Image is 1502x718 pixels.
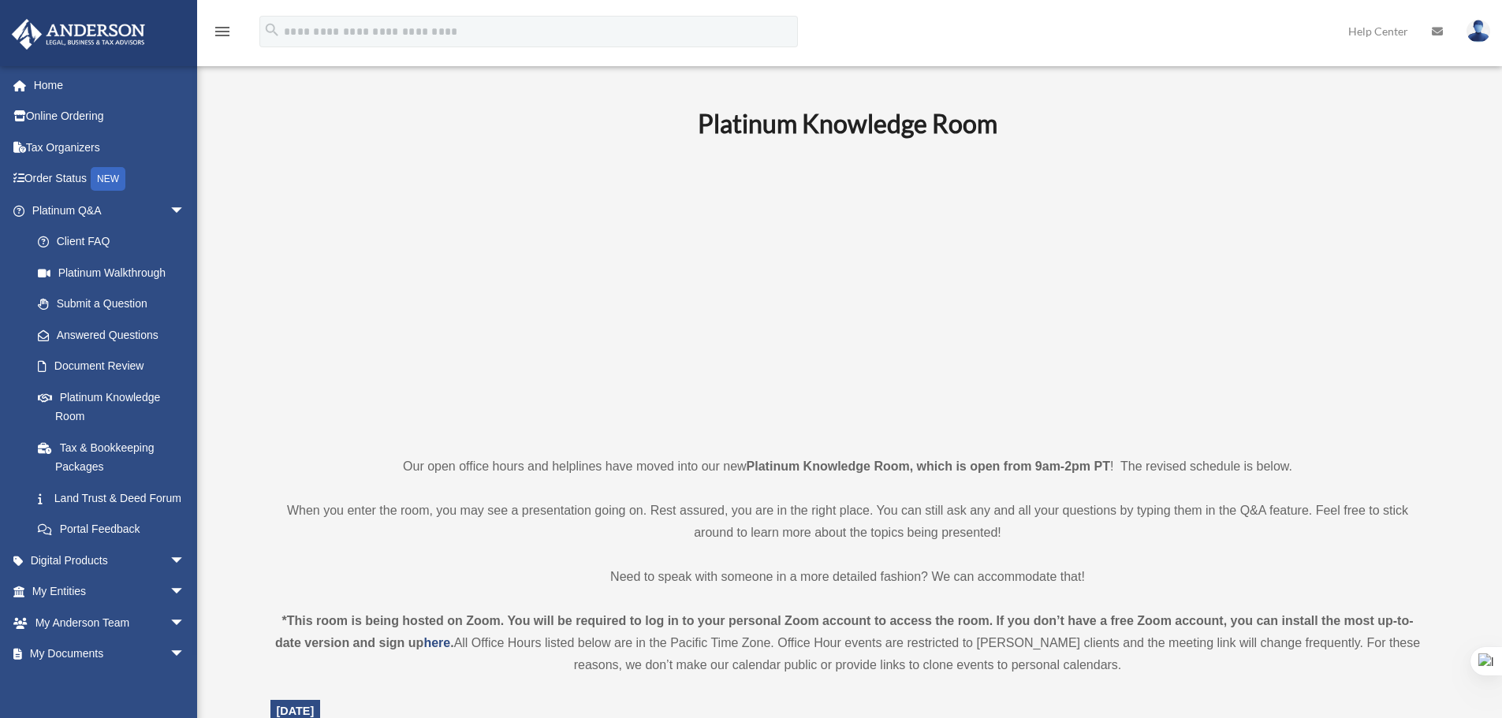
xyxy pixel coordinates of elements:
[170,607,201,639] span: arrow_drop_down
[170,638,201,671] span: arrow_drop_down
[170,576,201,608] span: arrow_drop_down
[91,167,125,191] div: NEW
[270,456,1426,478] p: Our open office hours and helplines have moved into our new ! The revised schedule is below.
[277,705,315,717] span: [DATE]
[22,514,209,545] a: Portal Feedback
[11,638,209,670] a: My Documentsarrow_drop_down
[611,160,1084,426] iframe: 231110_Toby_KnowledgeRoom
[450,636,453,649] strong: .
[747,459,1110,473] strong: Platinum Knowledge Room, which is open from 9am-2pm PT
[11,576,209,608] a: My Entitiesarrow_drop_down
[7,19,150,50] img: Anderson Advisors Platinum Portal
[270,566,1426,588] p: Need to speak with someone in a more detailed fashion? We can accommodate that!
[423,636,450,649] a: here
[11,163,209,195] a: Order StatusNEW
[11,69,209,101] a: Home
[698,108,997,139] b: Platinum Knowledge Room
[22,482,209,514] a: Land Trust & Deed Forum
[22,257,209,288] a: Platinum Walkthrough
[213,28,232,41] a: menu
[1467,20,1490,43] img: User Pic
[11,545,209,576] a: Digital Productsarrow_drop_down
[275,614,1414,649] strong: *This room is being hosted on Zoom. You will be required to log in to your personal Zoom account ...
[22,432,209,482] a: Tax & Bookkeeping Packages
[11,101,209,132] a: Online Ordering
[170,195,201,227] span: arrow_drop_down
[263,21,281,39] i: search
[270,610,1426,676] div: All Office Hours listed below are in the Pacific Time Zone. Office Hour events are restricted to ...
[11,607,209,638] a: My Anderson Teamarrow_drop_down
[22,351,209,382] a: Document Review
[213,22,232,41] i: menu
[170,545,201,577] span: arrow_drop_down
[270,500,1426,544] p: When you enter the room, you may see a presentation going on. Rest assured, you are in the right ...
[22,226,209,258] a: Client FAQ
[11,195,209,226] a: Platinum Q&Aarrow_drop_down
[22,381,201,432] a: Platinum Knowledge Room
[11,132,209,163] a: Tax Organizers
[22,288,209,320] a: Submit a Question
[22,319,209,351] a: Answered Questions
